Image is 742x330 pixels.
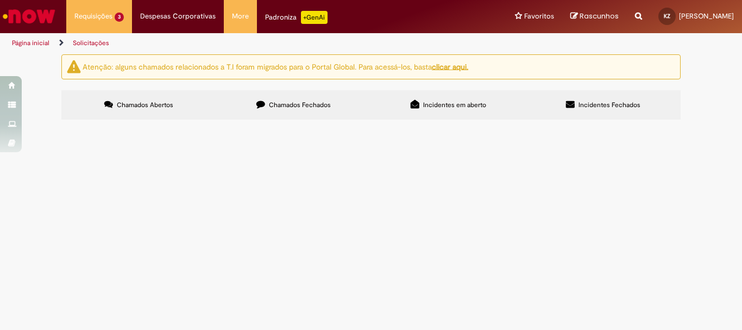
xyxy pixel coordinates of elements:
[140,11,216,22] span: Despesas Corporativas
[83,61,468,71] ng-bind-html: Atenção: alguns chamados relacionados a T.I foram migrados para o Portal Global. Para acessá-los,...
[570,11,619,22] a: Rascunhos
[301,11,328,24] p: +GenAi
[524,11,554,22] span: Favoritos
[115,13,124,22] span: 3
[580,11,619,21] span: Rascunhos
[269,101,331,109] span: Chamados Fechados
[1,5,57,27] img: ServiceNow
[232,11,249,22] span: More
[117,101,173,109] span: Chamados Abertos
[664,13,670,20] span: KZ
[74,11,112,22] span: Requisições
[73,39,109,47] a: Solicitações
[432,61,468,71] a: clicar aqui.
[12,39,49,47] a: Página inicial
[423,101,486,109] span: Incidentes em aberto
[8,33,487,53] ul: Trilhas de página
[679,11,734,21] span: [PERSON_NAME]
[265,11,328,24] div: Padroniza
[578,101,640,109] span: Incidentes Fechados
